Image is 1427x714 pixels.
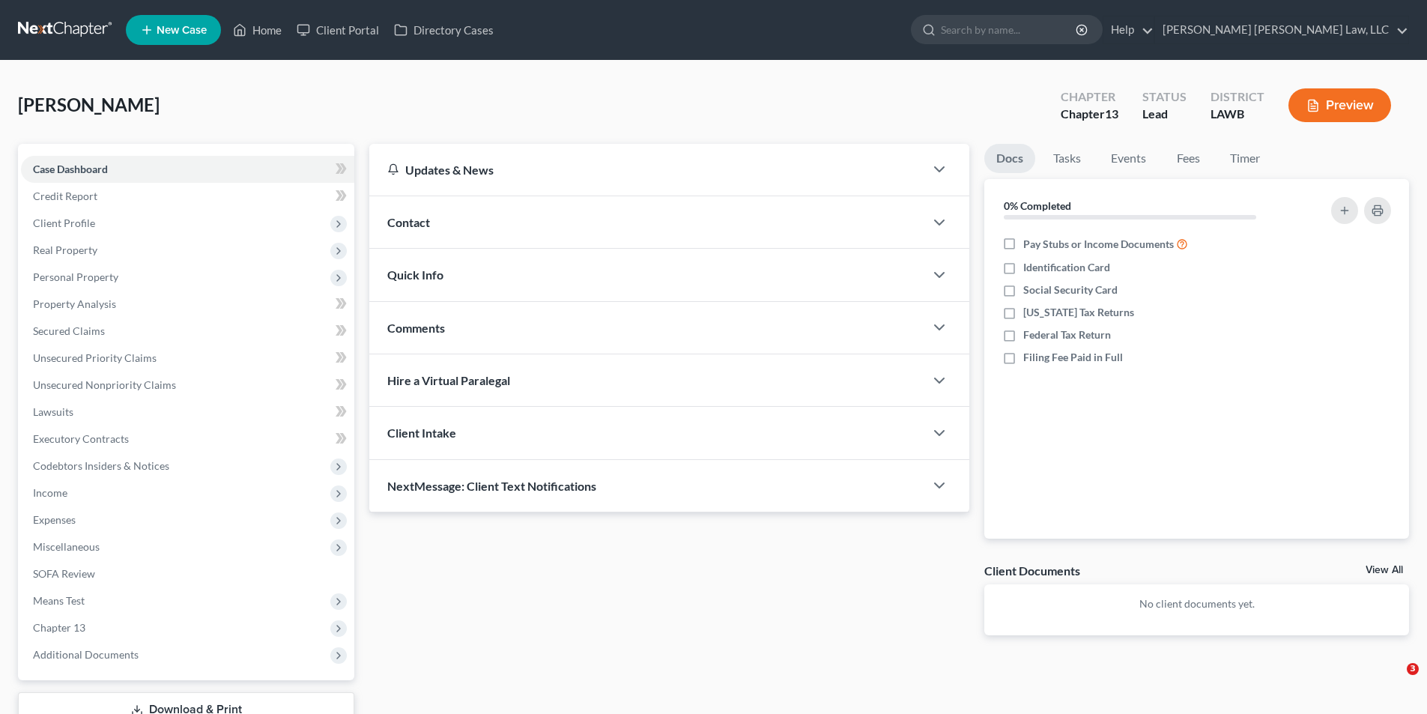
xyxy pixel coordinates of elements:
[33,621,85,634] span: Chapter 13
[33,243,97,256] span: Real Property
[941,16,1078,43] input: Search by name...
[1041,144,1093,173] a: Tasks
[21,560,354,587] a: SOFA Review
[1142,88,1187,106] div: Status
[387,162,906,178] div: Updates & News
[33,567,95,580] span: SOFA Review
[21,291,354,318] a: Property Analysis
[289,16,387,43] a: Client Portal
[33,513,76,526] span: Expenses
[1164,144,1212,173] a: Fees
[21,156,354,183] a: Case Dashboard
[387,215,430,229] span: Contact
[1366,565,1403,575] a: View All
[33,405,73,418] span: Lawsuits
[21,318,354,345] a: Secured Claims
[1023,282,1118,297] span: Social Security Card
[1105,106,1118,121] span: 13
[33,378,176,391] span: Unsecured Nonpriority Claims
[387,373,510,387] span: Hire a Virtual Paralegal
[1376,663,1412,699] iframe: Intercom live chat
[984,563,1080,578] div: Client Documents
[1023,305,1134,320] span: [US_STATE] Tax Returns
[1155,16,1408,43] a: [PERSON_NAME] [PERSON_NAME] Law, LLC
[1142,106,1187,123] div: Lead
[387,426,456,440] span: Client Intake
[21,183,354,210] a: Credit Report
[1061,88,1118,106] div: Chapter
[1103,16,1154,43] a: Help
[33,540,100,553] span: Miscellaneous
[1288,88,1391,122] button: Preview
[387,321,445,335] span: Comments
[33,324,105,337] span: Secured Claims
[33,270,118,283] span: Personal Property
[1023,237,1174,252] span: Pay Stubs or Income Documents
[1099,144,1158,173] a: Events
[1407,663,1419,675] span: 3
[225,16,289,43] a: Home
[33,486,67,499] span: Income
[996,596,1397,611] p: No client documents yet.
[33,190,97,202] span: Credit Report
[33,594,85,607] span: Means Test
[33,432,129,445] span: Executory Contracts
[33,459,169,472] span: Codebtors Insiders & Notices
[1061,106,1118,123] div: Chapter
[387,16,501,43] a: Directory Cases
[18,94,160,115] span: [PERSON_NAME]
[1211,106,1264,123] div: LAWB
[33,217,95,229] span: Client Profile
[21,399,354,426] a: Lawsuits
[33,351,157,364] span: Unsecured Priority Claims
[387,267,443,282] span: Quick Info
[1023,350,1123,365] span: Filing Fee Paid in Full
[157,25,207,36] span: New Case
[1023,260,1110,275] span: Identification Card
[1004,199,1071,212] strong: 0% Completed
[387,479,596,493] span: NextMessage: Client Text Notifications
[33,648,139,661] span: Additional Documents
[21,345,354,372] a: Unsecured Priority Claims
[1211,88,1264,106] div: District
[1218,144,1272,173] a: Timer
[33,163,108,175] span: Case Dashboard
[33,297,116,310] span: Property Analysis
[21,372,354,399] a: Unsecured Nonpriority Claims
[984,144,1035,173] a: Docs
[21,426,354,453] a: Executory Contracts
[1023,327,1111,342] span: Federal Tax Return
